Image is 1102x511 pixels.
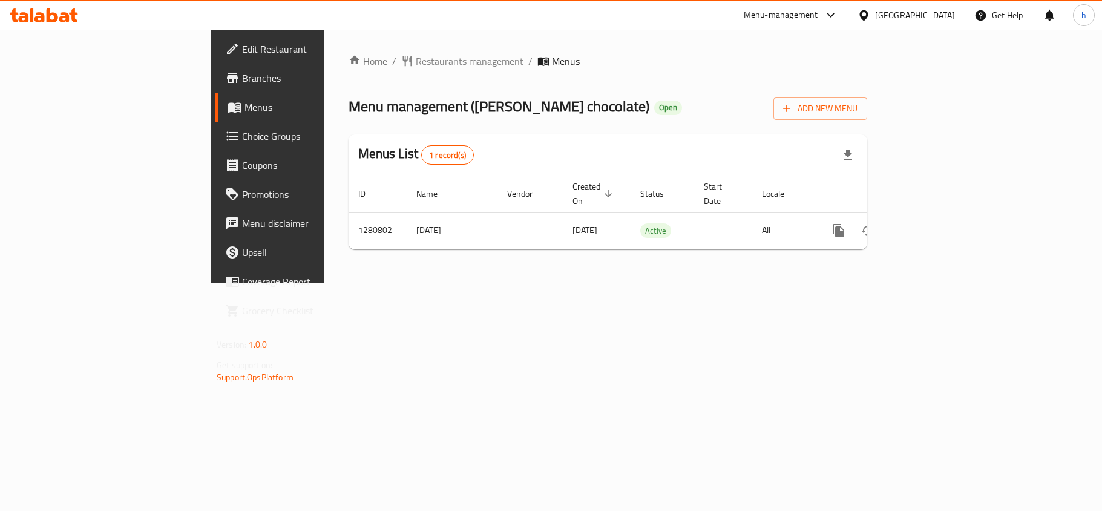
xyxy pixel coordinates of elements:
[783,101,858,116] span: Add New Menu
[416,186,453,201] span: Name
[215,180,395,209] a: Promotions
[528,54,533,68] li: /
[215,238,395,267] a: Upsell
[694,212,752,249] td: -
[215,296,395,325] a: Grocery Checklist
[422,150,473,161] span: 1 record(s)
[358,145,474,165] h2: Menus List
[640,186,680,201] span: Status
[640,224,671,238] span: Active
[242,245,385,260] span: Upsell
[815,176,950,213] th: Actions
[242,71,385,85] span: Branches
[349,93,649,120] span: Menu management ( [PERSON_NAME] chocolate )
[242,158,385,173] span: Coupons
[349,54,867,68] nav: breadcrumb
[752,212,815,249] td: All
[242,216,385,231] span: Menu disclaimer
[824,216,853,245] button: more
[833,140,862,170] div: Export file
[507,186,548,201] span: Vendor
[215,209,395,238] a: Menu disclaimer
[248,337,267,352] span: 1.0.0
[217,357,272,373] span: Get support on:
[704,179,738,208] span: Start Date
[217,337,246,352] span: Version:
[242,129,385,143] span: Choice Groups
[853,216,882,245] button: Change Status
[349,176,950,249] table: enhanced table
[552,54,580,68] span: Menus
[358,186,381,201] span: ID
[242,187,385,202] span: Promotions
[407,212,497,249] td: [DATE]
[654,101,682,115] div: Open
[640,223,671,238] div: Active
[654,102,682,113] span: Open
[242,42,385,56] span: Edit Restaurant
[1081,8,1086,22] span: h
[744,8,818,22] div: Menu-management
[217,369,294,385] a: Support.OpsPlatform
[762,186,800,201] span: Locale
[215,64,395,93] a: Branches
[875,8,955,22] div: [GEOGRAPHIC_DATA]
[215,35,395,64] a: Edit Restaurant
[215,151,395,180] a: Coupons
[244,100,385,114] span: Menus
[773,97,867,120] button: Add New Menu
[242,274,385,289] span: Coverage Report
[242,303,385,318] span: Grocery Checklist
[421,145,474,165] div: Total records count
[215,267,395,296] a: Coverage Report
[416,54,523,68] span: Restaurants management
[401,54,523,68] a: Restaurants management
[215,93,395,122] a: Menus
[572,179,616,208] span: Created On
[572,222,597,238] span: [DATE]
[215,122,395,151] a: Choice Groups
